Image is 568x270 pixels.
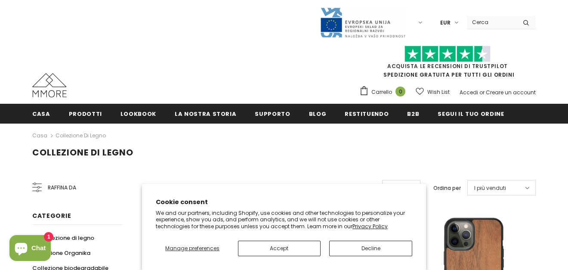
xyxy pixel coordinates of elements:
[467,16,516,28] input: Search Site
[359,86,410,99] a: Carrello 0
[175,104,236,123] a: La nostra storia
[69,110,102,118] span: Prodotti
[32,130,47,141] a: Casa
[32,104,50,123] a: Casa
[32,230,94,245] a: Collezione di legno
[387,62,508,70] a: Acquista le recensioni di TrustPilot
[32,146,133,158] span: Collezione di legno
[404,46,491,62] img: Fidati di Pilot Stars
[120,104,156,123] a: Lookbook
[474,184,506,192] span: I più venduti
[486,89,536,96] a: Creare un account
[32,73,67,97] img: Casi MMORE
[309,104,327,123] a: Blog
[438,104,504,123] a: Segui il tuo ordine
[120,110,156,118] span: Lookbook
[440,19,451,27] span: EUR
[359,50,536,78] span: SPEDIZIONE GRATUITA PER TUTTI GLI ORDINI
[460,89,478,96] a: Accedi
[238,241,321,256] button: Accept
[416,84,450,99] a: Wish List
[255,104,290,123] a: supporto
[7,235,53,263] inbox-online-store-chat: Shopify online store chat
[165,245,219,252] span: Manage preferences
[438,110,504,118] span: Segui il tuo ordine
[407,104,419,123] a: B2B
[32,249,90,257] span: Collezione Organika
[32,110,50,118] span: Casa
[395,87,405,96] span: 0
[329,241,412,256] button: Decline
[40,234,94,242] span: Collezione di legno
[32,245,90,261] a: Collezione Organika
[255,110,290,118] span: supporto
[345,104,389,123] a: Restituendo
[320,7,406,38] img: Javni Razpis
[48,183,76,192] span: Raffina da
[69,104,102,123] a: Prodotti
[156,210,412,230] p: We and our partners, including Shopify, use cookies and other technologies to personalize your ex...
[156,241,229,256] button: Manage preferences
[156,198,412,207] h2: Cookie consent
[427,88,450,96] span: Wish List
[32,211,71,220] span: Categorie
[352,223,388,230] a: Privacy Policy
[320,19,406,26] a: Javni Razpis
[371,88,392,96] span: Carrello
[309,110,327,118] span: Blog
[175,110,236,118] span: La nostra storia
[407,110,419,118] span: B2B
[345,110,389,118] span: Restituendo
[433,184,461,192] label: Ordina per
[56,132,106,139] a: Collezione di legno
[479,89,485,96] span: or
